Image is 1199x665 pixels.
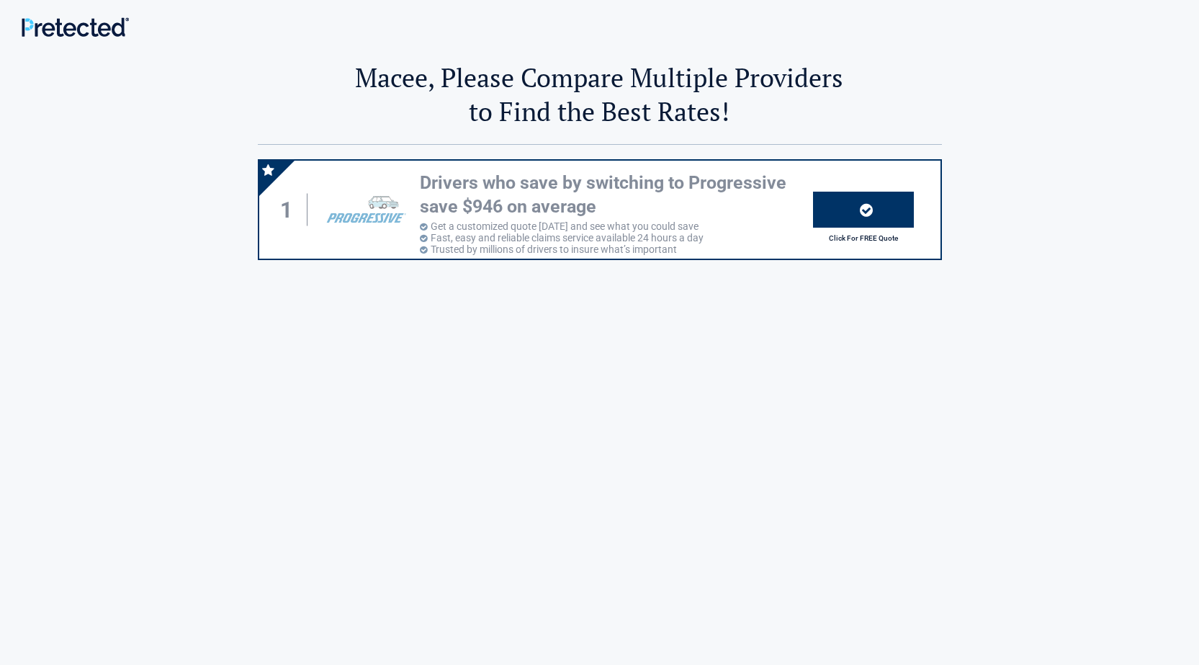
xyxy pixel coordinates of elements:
[274,194,308,226] div: 1
[258,61,942,128] h2: Macee, Please Compare Multiple Providers to Find the Best Rates!
[320,187,412,232] img: progressive's logo
[420,171,813,218] h3: Drivers who save by switching to Progressive save $946 on average
[813,234,914,242] h2: Click For FREE Quote
[22,17,129,37] img: Main Logo
[420,244,813,255] li: Trusted by millions of drivers to insure what’s important
[420,220,813,232] li: Get a customized quote [DATE] and see what you could save
[420,232,813,244] li: Fast, easy and reliable claims service available 24 hours a day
